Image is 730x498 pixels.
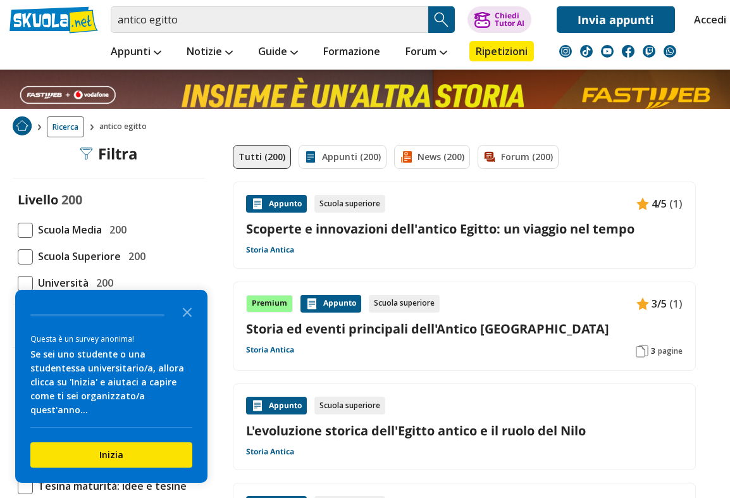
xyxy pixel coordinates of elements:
img: News filtro contenuto [400,151,412,163]
button: Close the survey [175,299,200,324]
a: Forum [402,41,450,64]
a: Accedi [694,6,721,33]
span: 200 [123,248,145,265]
div: Se sei uno studente o una studentessa universitario/a, allora clicca su 'Inizia' e aiutaci a capi... [30,347,192,417]
a: Forum (200) [478,145,559,169]
a: Tutti (200) [233,145,291,169]
a: Invia appunti [557,6,675,33]
div: Scuola superiore [314,195,385,213]
span: Università [33,275,89,291]
img: Appunti contenuto [636,197,649,210]
div: Questa è un survey anonima! [30,333,192,345]
button: ChiediTutor AI [467,6,531,33]
a: Appunti [108,41,164,64]
img: youtube [601,45,614,58]
img: Forum filtro contenuto [483,151,496,163]
a: Storia Antica [246,345,294,355]
div: Filtra [80,145,138,163]
div: Premium [246,295,293,313]
img: Appunti contenuto [306,297,318,310]
a: Guide [255,41,301,64]
span: 200 [91,275,113,291]
img: WhatsApp [664,45,676,58]
a: Storia Antica [246,447,294,457]
div: Appunto [246,195,307,213]
img: Filtra filtri mobile [80,147,93,160]
span: pagine [658,346,683,356]
img: Cerca appunti, riassunti o versioni [432,10,451,29]
div: Survey [15,290,207,483]
div: Chiedi Tutor AI [495,12,524,27]
a: Home [13,116,32,137]
a: Notizie [183,41,236,64]
img: Appunti contenuto [251,197,264,210]
span: 3/5 [652,296,667,312]
div: Scuola superiore [369,295,440,313]
span: antico egitto [99,116,152,137]
div: Scuola superiore [314,397,385,414]
img: Home [13,116,32,135]
span: 200 [104,221,127,238]
img: twitch [643,45,655,58]
img: Appunti contenuto [636,297,649,310]
a: Ricerca [47,116,84,137]
a: Appunti (200) [299,145,387,169]
img: Appunti filtro contenuto [304,151,317,163]
img: facebook [622,45,634,58]
input: Cerca appunti, riassunti o versioni [111,6,428,33]
a: Storia Antica [246,245,294,255]
span: (1) [669,296,683,312]
img: tiktok [580,45,593,58]
button: Inizia [30,442,192,468]
a: Scoperte e innovazioni dell'antico Egitto: un viaggio nel tempo [246,220,683,237]
span: 3 [651,346,655,356]
label: Livello [18,191,58,208]
span: 200 [61,191,82,208]
img: instagram [559,45,572,58]
img: Pagine [636,345,648,358]
a: News (200) [394,145,470,169]
a: Ripetizioni [469,41,534,61]
span: Scuola Superiore [33,248,121,265]
div: Appunto [300,295,361,313]
button: Search Button [428,6,455,33]
a: Storia ed eventi principali dell'Antico [GEOGRAPHIC_DATA] [246,320,683,337]
a: L'evoluzione storica dell'Egitto antico e il ruolo del Nilo [246,422,683,439]
div: Appunto [246,397,307,414]
img: Appunti contenuto [251,399,264,412]
span: Scuola Media [33,221,102,238]
a: Formazione [320,41,383,64]
span: 4/5 [652,196,667,212]
span: (1) [669,196,683,212]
